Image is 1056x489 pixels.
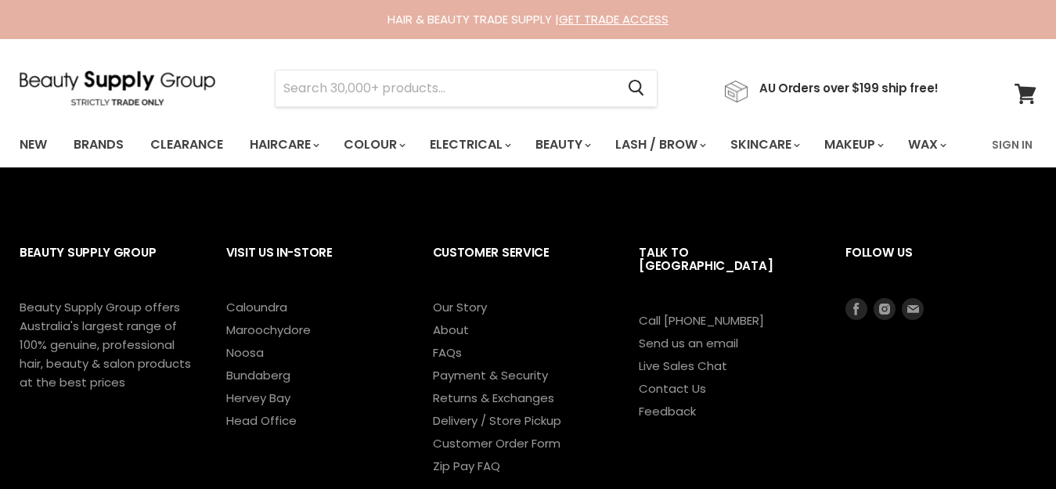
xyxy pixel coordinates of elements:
a: Wax [896,128,956,161]
a: Caloundra [226,299,287,315]
button: Search [615,70,657,106]
input: Search [276,70,615,106]
a: Electrical [418,128,521,161]
a: Zip Pay FAQ [433,458,500,474]
form: Product [275,70,658,107]
h2: Visit Us In-Store [226,233,402,298]
a: Lash / Brow [604,128,715,161]
a: Beauty [524,128,600,161]
p: Beauty Supply Group offers Australia's largest range of 100% genuine, professional hair, beauty &... [20,298,195,392]
a: New [8,128,59,161]
a: Head Office [226,412,297,429]
a: Skincare [719,128,809,161]
a: Bundaberg [226,367,290,383]
a: Makeup [813,128,893,161]
a: Sign In [982,128,1042,161]
a: Colour [332,128,415,161]
a: Haircare [238,128,329,161]
a: Feedback [639,403,696,419]
a: Hervey Bay [226,390,290,406]
ul: Main menu [8,122,971,167]
a: Returns & Exchanges [433,390,554,406]
a: Send us an email [639,335,738,351]
a: Customer Order Form [433,435,560,451]
a: Payment & Security [433,367,548,383]
a: FAQs [433,344,462,361]
h2: Talk to [GEOGRAPHIC_DATA] [639,233,814,312]
h2: Beauty Supply Group [20,233,195,298]
a: Delivery / Store Pickup [433,412,561,429]
a: Contact Us [639,380,706,397]
a: About [433,322,469,338]
a: Maroochydore [226,322,311,338]
h2: Customer Service [433,233,608,298]
a: Call [PHONE_NUMBER] [639,312,764,329]
h2: Follow us [845,233,1036,298]
a: Clearance [139,128,235,161]
a: Brands [62,128,135,161]
a: Noosa [226,344,264,361]
a: Live Sales Chat [639,358,727,374]
a: Our Story [433,299,487,315]
a: GET TRADE ACCESS [559,11,669,27]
